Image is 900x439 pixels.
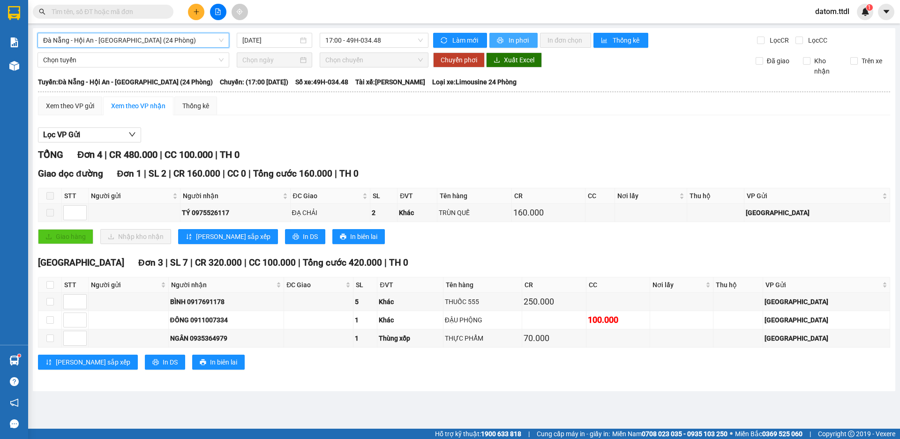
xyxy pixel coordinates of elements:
[210,4,226,20] button: file-add
[38,78,213,86] b: Tuyến: Đà Nẵng - Hội An - [GEOGRAPHIC_DATA] (24 Phòng)
[452,35,480,45] span: Làm mới
[384,257,387,268] span: |
[38,168,103,179] span: Giao dọc đường
[585,188,615,204] th: CC
[303,257,382,268] span: Tổng cước 420.000
[171,280,275,290] span: Người nhận
[43,33,224,47] span: Đà Nẵng - Hội An - Đà Lạt (24 Phòng)
[810,56,843,76] span: Kho nhận
[765,315,888,325] div: [GEOGRAPHIC_DATA]
[766,35,790,45] span: Lọc CR
[588,313,648,327] div: 100.000
[370,188,398,204] th: SL
[192,355,245,370] button: printerIn biên lai
[730,432,733,436] span: ⚪️
[437,188,512,204] th: Tên hàng
[182,208,289,218] div: TÝ 0975526117
[372,208,396,218] div: 2
[377,277,443,293] th: ĐVT
[232,4,248,20] button: aim
[512,188,585,204] th: CR
[746,208,888,218] div: [GEOGRAPHIC_DATA]
[379,315,441,325] div: Khác
[858,56,886,66] span: Trên xe
[537,429,610,439] span: Cung cấp máy in - giấy in:
[8,8,103,29] div: [GEOGRAPHIC_DATA]
[397,188,437,204] th: ĐVT
[10,377,19,386] span: question-circle
[223,168,225,179] span: |
[105,149,107,160] span: |
[868,4,871,11] span: 1
[763,293,890,311] td: Đà Nẵng
[445,333,521,343] div: THỰC PHẨM
[878,4,894,20] button: caret-down
[528,429,530,439] span: |
[215,8,221,15] span: file-add
[200,359,206,366] span: printer
[38,149,63,160] span: TỔNG
[486,52,542,67] button: downloadXuất Excel
[325,33,423,47] span: 17:00 - 49H-034.48
[236,8,243,15] span: aim
[38,355,138,370] button: sort-ascending[PERSON_NAME] sắp xếp
[285,229,325,244] button: printerIn DS
[10,419,19,428] span: message
[513,206,584,219] div: 160.000
[494,57,500,64] span: download
[292,208,368,218] div: ĐẠ CHẢI
[735,429,802,439] span: Miền Bắc
[170,297,283,307] div: BÌNH 0917691178
[100,229,171,244] button: downloadNhập kho nhận
[242,55,298,65] input: Chọn ngày
[149,168,166,179] span: SL 2
[91,280,159,290] span: Người gửi
[292,233,299,241] span: printer
[379,297,441,307] div: Khác
[215,149,217,160] span: |
[117,168,142,179] span: Đơn 1
[110,8,205,29] div: [GEOGRAPHIC_DATA]
[443,277,523,293] th: Tên hàng
[335,168,337,179] span: |
[195,257,242,268] span: CR 320.000
[441,37,449,45] span: sync
[91,191,171,201] span: Người gửi
[350,231,377,242] span: In biên lai
[332,229,385,244] button: printerIn biên lai
[220,77,288,87] span: Chuyến: (17:00 [DATE])
[210,357,237,367] span: In biên lai
[687,188,744,204] th: Thu hộ
[355,297,375,307] div: 5
[399,208,435,218] div: Khác
[111,101,165,111] div: Xem theo VP nhận
[435,429,521,439] span: Hỗ trợ kỹ thuật:
[18,354,21,357] sup: 1
[8,6,20,20] img: logo-vxr
[193,8,200,15] span: plus
[509,35,530,45] span: In phơi
[524,295,584,308] div: 250.000
[186,233,192,241] span: sort-ascending
[601,37,609,45] span: bar-chart
[182,101,209,111] div: Thống kê
[52,7,162,17] input: Tìm tên, số ĐT hoặc mã đơn
[325,53,423,67] span: Chọn chuyến
[763,329,890,348] td: Đà Nẵng
[170,257,188,268] span: SL 7
[244,257,247,268] span: |
[163,357,178,367] span: In DS
[613,35,641,45] span: Thống kê
[160,149,162,160] span: |
[196,231,270,242] span: [PERSON_NAME] sắp xếp
[439,208,510,218] div: TRÙN QUẾ
[43,129,80,141] span: Lọc VP Gửi
[804,35,829,45] span: Lọc CC
[45,359,52,366] span: sort-ascending
[165,149,213,160] span: CC 100.000
[340,233,346,241] span: printer
[248,168,251,179] span: |
[355,333,375,343] div: 1
[432,77,517,87] span: Loại xe: Limousine 24 Phòng
[190,257,193,268] span: |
